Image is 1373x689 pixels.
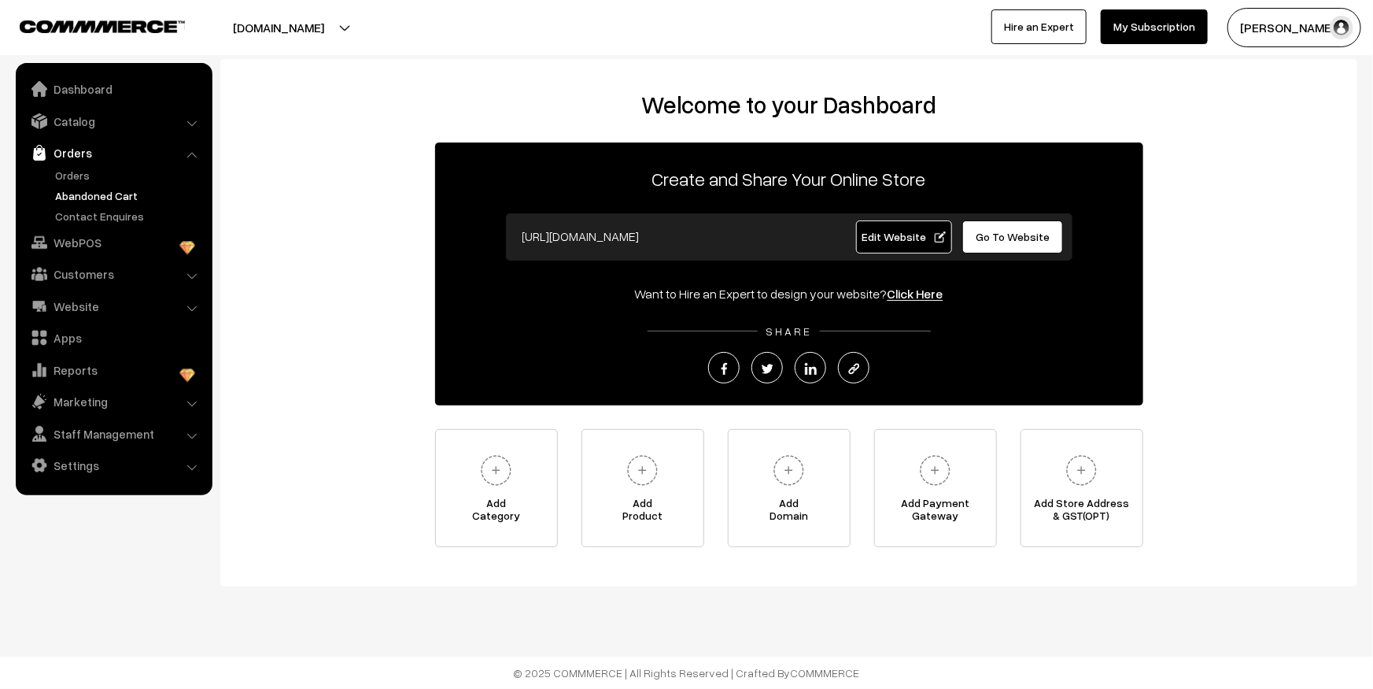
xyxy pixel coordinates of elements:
[875,497,996,528] span: Add Payment Gateway
[862,230,946,243] span: Edit Website
[621,449,664,492] img: plus.svg
[474,449,518,492] img: plus.svg
[20,107,207,135] a: Catalog
[1060,449,1103,492] img: plus.svg
[1227,8,1361,47] button: [PERSON_NAME]
[581,429,704,547] a: AddProduct
[20,228,207,257] a: WebPOS
[20,420,207,448] a: Staff Management
[51,208,207,224] a: Contact Enquires
[435,165,1143,193] p: Create and Share Your Online Store
[856,220,952,254] a: Edit Website
[729,497,850,528] span: Add Domain
[758,324,820,338] span: SHARE
[888,286,943,302] a: Click Here
[20,292,207,320] a: Website
[874,429,997,547] a: Add PaymentGateway
[435,284,1143,303] div: Want to Hire an Expert to design your website?
[435,429,558,547] a: AddCategory
[767,449,810,492] img: plus.svg
[20,260,207,288] a: Customers
[20,75,207,103] a: Dashboard
[962,220,1064,254] a: Go To Website
[913,449,957,492] img: plus.svg
[1021,429,1143,547] a: Add Store Address& GST(OPT)
[51,167,207,183] a: Orders
[728,429,851,547] a: AddDomain
[20,16,157,35] a: COMMMERCE
[991,9,1087,44] a: Hire an Expert
[51,187,207,204] a: Abandoned Cart
[436,497,557,528] span: Add Category
[178,8,379,47] button: [DOMAIN_NAME]
[582,497,703,528] span: Add Product
[791,666,860,680] a: COMMMERCE
[20,324,207,352] a: Apps
[20,20,185,32] img: COMMMERCE
[20,451,207,480] a: Settings
[976,230,1050,243] span: Go To Website
[236,91,1342,119] h2: Welcome to your Dashboard
[20,139,207,167] a: Orders
[1101,9,1208,44] a: My Subscription
[20,387,207,416] a: Marketing
[1330,16,1353,39] img: user
[1021,497,1142,528] span: Add Store Address & GST(OPT)
[20,356,207,384] a: Reports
